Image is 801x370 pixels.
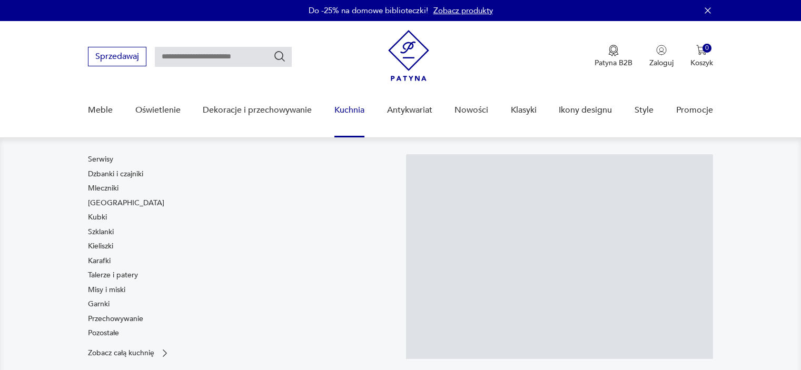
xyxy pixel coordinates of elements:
p: Patyna B2B [595,58,632,68]
button: Sprzedawaj [88,47,146,66]
a: Promocje [676,90,713,131]
p: Zaloguj [649,58,674,68]
a: Meble [88,90,113,131]
a: Szklanki [88,227,114,237]
a: Nowości [454,90,488,131]
a: Serwisy [88,154,113,165]
img: Ikona koszyka [696,45,707,55]
a: Ikona medaluPatyna B2B [595,45,632,68]
a: Ikony designu [559,90,612,131]
a: Misy i miski [88,285,125,295]
a: Zobacz całą kuchnię [88,348,170,358]
p: Do -25% na domowe biblioteczki! [309,5,428,16]
a: Style [635,90,654,131]
button: Zaloguj [649,45,674,68]
button: 0Koszyk [690,45,713,68]
img: Ikonka użytkownika [656,45,667,55]
a: Dzbanki i czajniki [88,169,143,179]
a: Zobacz produkty [433,5,493,16]
a: Mleczniki [88,183,118,194]
a: Oświetlenie [135,90,181,131]
a: Kieliszki [88,241,113,252]
a: Kuchnia [334,90,364,131]
a: Sprzedawaj [88,54,146,61]
a: Garnki [88,299,110,309]
p: Koszyk [690,58,713,68]
a: Karafki [88,256,111,266]
a: Kubki [88,212,107,223]
a: Talerze i patery [88,270,138,281]
div: 0 [703,44,711,53]
a: Klasyki [511,90,537,131]
p: Zobacz całą kuchnię [88,349,154,356]
img: Patyna - sklep z meblami i dekoracjami vintage [388,30,429,81]
a: [GEOGRAPHIC_DATA] [88,198,164,208]
img: Ikona medalu [608,45,619,56]
a: Dekoracje i przechowywanie [203,90,312,131]
a: Pozostałe [88,328,119,338]
button: Szukaj [273,50,286,63]
a: Przechowywanie [88,314,143,324]
button: Patyna B2B [595,45,632,68]
a: Antykwariat [387,90,432,131]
